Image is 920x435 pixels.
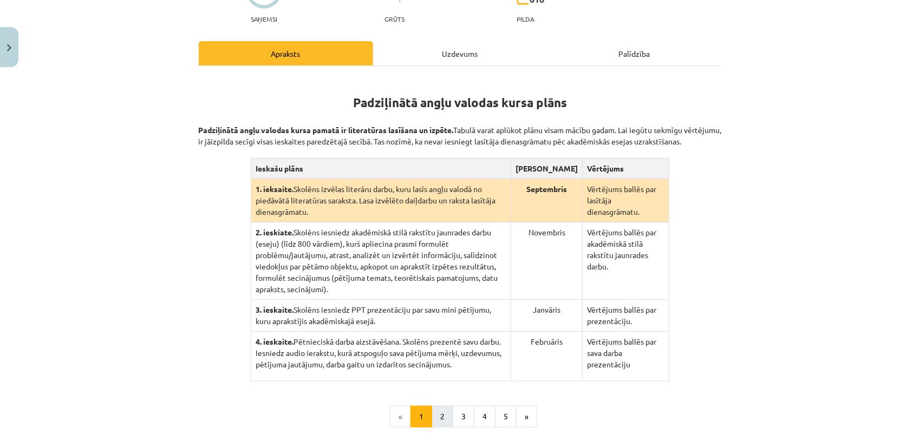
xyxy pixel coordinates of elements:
[516,336,578,347] p: Februāris
[199,41,373,65] div: Apraksts
[246,15,282,23] p: Saņemsi
[199,406,722,427] nav: Page navigation example
[251,159,511,179] th: Ieskašu plāns
[199,125,454,135] strong: Padziļinātā angļu valodas kursa pamatā ir literatūras lasīšana un izpēte.
[583,332,669,381] td: Vērtējums ballēs par sava darba prezentāciju
[516,406,537,427] button: »
[583,179,669,222] td: Vērtējums ballēs par lasītāja dienasgrāmatu.
[432,406,453,427] button: 2
[251,300,511,332] td: Skolēns iesniedz PPT prezentāciju par savu mini pētījumu, kuru aprakstījis akadēmiskajā esejā.
[511,159,583,179] th: [PERSON_NAME]
[384,15,404,23] p: Grūts
[256,336,506,370] p: Pētnieciskā darba aizstāvēšana. Skolēns prezentē savu darbu. Iesniedz audio ierakstu, kurā atspog...
[511,222,583,300] td: Novembris
[251,179,511,222] td: Skolēns izvēlas literāru darbu, kuru lasīs angļu valodā no piedāvātā literatūras saraksta. Lasa i...
[526,184,567,194] strong: Septembris
[256,337,293,346] strong: 4. ieskaite.
[256,184,293,194] strong: 1. ieksaite.
[353,95,567,110] strong: Padziļinātā angļu valodas kursa plāns
[410,406,432,427] button: 1
[373,41,547,65] div: Uzdevums
[495,406,517,427] button: 5
[256,305,293,314] strong: 3. ieskaite.
[256,227,293,237] strong: 2. ieskiate.
[7,44,11,51] img: icon-close-lesson-0947bae3869378f0d4975bcd49f059093ad1ed9edebbc8119c70593378902aed.svg
[199,113,722,147] p: Tabulā varat aplūkot plānu visam mācību gadam. Lai iegūtu sekmīgu vērtējumu, ir jāizpilda secīgi ...
[251,222,511,300] td: Skolēns iesniedz akadēmiskā stilā rakstītu jaunrades darbu (eseju) (līdz 800 vārdiem), kurš aplie...
[583,300,669,332] td: Vērtējums ballēs par prezentāciju.
[474,406,495,427] button: 4
[453,406,474,427] button: 3
[517,15,534,23] p: pilda
[547,41,722,65] div: Palīdzība
[583,159,669,179] th: Vērtējums
[511,300,583,332] td: Janvāris
[583,222,669,300] td: Vērtējums ballēs par akadēmiskā stilā rakstītu jaunrades darbu.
